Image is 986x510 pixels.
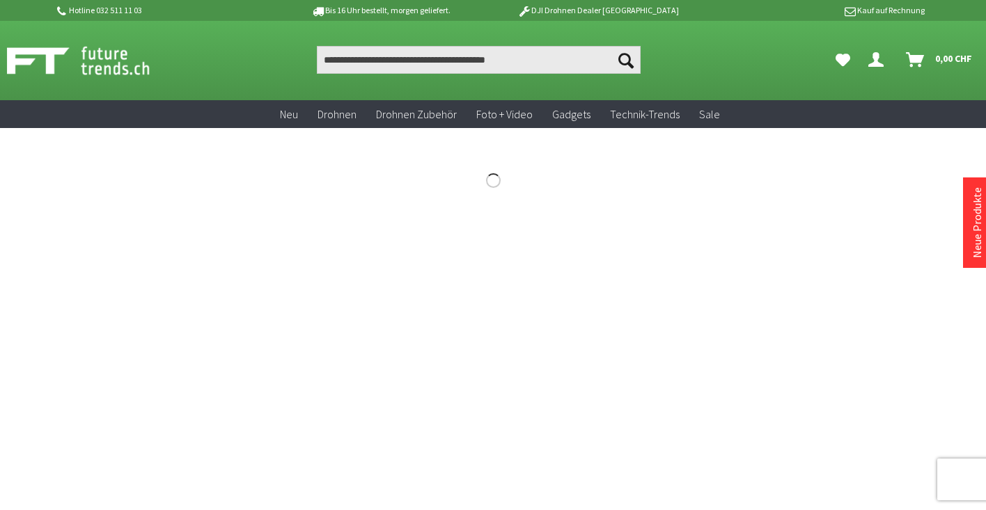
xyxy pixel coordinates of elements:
[542,100,600,129] a: Gadgets
[600,100,689,129] a: Technik-Trends
[707,2,924,19] p: Kauf auf Rechnung
[317,46,641,74] input: Produkt, Marke, Kategorie, EAN, Artikelnummer…
[467,100,542,129] a: Foto + Video
[270,100,308,129] a: Neu
[935,47,972,70] span: 0,00 CHF
[280,107,298,121] span: Neu
[610,107,680,121] span: Technik-Trends
[863,46,895,74] a: Hi, Didier - Dein Konto
[829,46,857,74] a: Meine Favoriten
[376,107,457,121] span: Drohnen Zubehör
[611,46,641,74] button: Suchen
[476,107,533,121] span: Foto + Video
[318,107,357,121] span: Drohnen
[7,43,180,78] img: Shop Futuretrends - zur Startseite wechseln
[490,2,707,19] p: DJI Drohnen Dealer [GEOGRAPHIC_DATA]
[308,100,366,129] a: Drohnen
[699,107,720,121] span: Sale
[552,107,590,121] span: Gadgets
[272,2,489,19] p: Bis 16 Uhr bestellt, morgen geliefert.
[970,187,984,258] a: Neue Produkte
[900,46,979,74] a: Warenkorb
[54,2,272,19] p: Hotline 032 511 11 03
[689,100,730,129] a: Sale
[366,100,467,129] a: Drohnen Zubehör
